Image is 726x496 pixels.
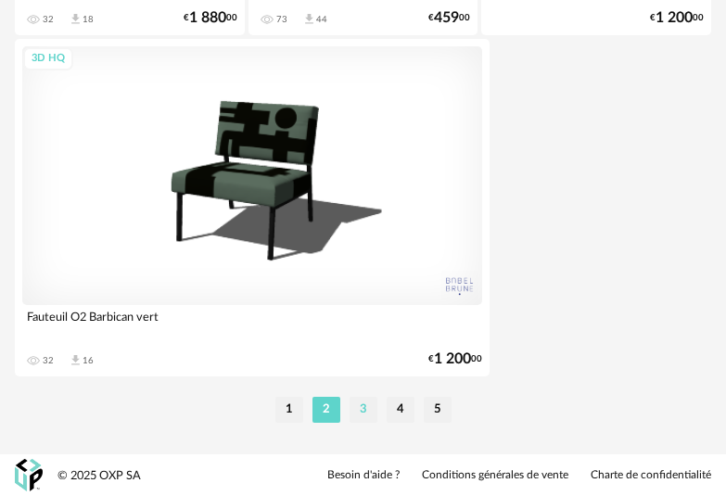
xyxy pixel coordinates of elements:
[22,305,482,342] div: Fauteuil O2 Barbican vert
[57,468,141,484] div: © 2025 OXP SA
[350,397,377,423] li: 3
[434,353,471,365] span: 1 200
[387,397,414,423] li: 4
[591,468,711,483] a: Charte de confidentialité
[184,12,237,24] div: € 00
[83,355,94,366] div: 16
[327,468,400,483] a: Besoin d'aide ?
[424,397,452,423] li: 5
[69,12,83,26] span: Download icon
[276,14,287,25] div: 73
[275,397,303,423] li: 1
[15,459,43,491] img: OXP
[428,353,482,365] div: € 00
[312,397,340,423] li: 2
[43,14,54,25] div: 32
[422,468,568,483] a: Conditions générales de vente
[316,14,327,25] div: 44
[83,14,94,25] div: 18
[43,355,54,366] div: 32
[428,12,470,24] div: € 00
[656,12,693,24] span: 1 200
[189,12,226,24] span: 1 880
[650,12,704,24] div: € 00
[69,353,83,367] span: Download icon
[302,12,316,26] span: Download icon
[434,12,459,24] span: 459
[23,47,73,70] div: 3D HQ
[15,39,490,376] a: 3D HQ Fauteuil O2 Barbican vert 32 Download icon 16 €1 20000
